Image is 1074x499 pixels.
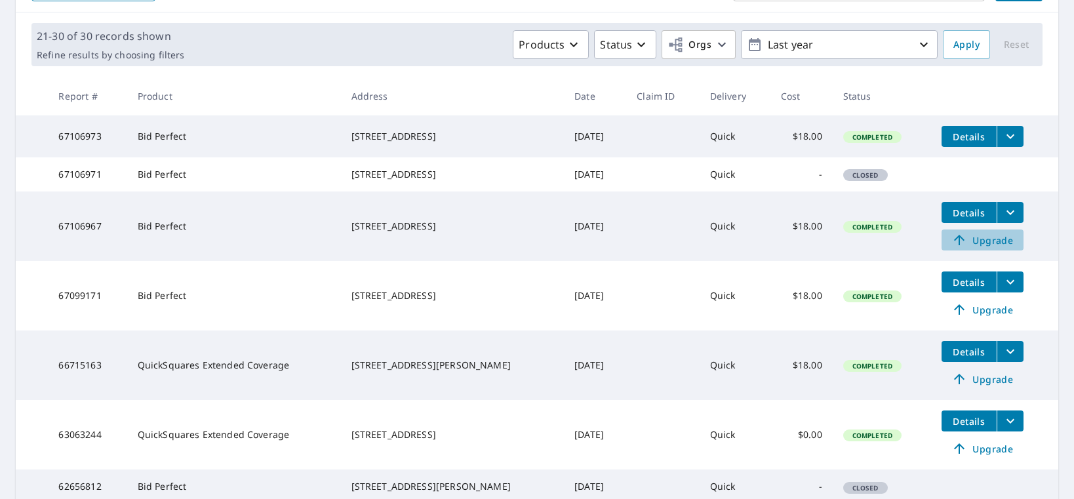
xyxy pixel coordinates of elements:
td: $18.00 [770,261,833,330]
span: Closed [845,170,886,180]
span: Completed [845,132,900,142]
td: QuickSquares Extended Coverage [127,400,341,469]
button: Last year [741,30,938,59]
p: Last year [763,33,916,56]
a: Upgrade [942,438,1024,459]
td: Bid Perfect [127,191,341,261]
td: Bid Perfect [127,261,341,330]
th: Product [127,77,341,115]
td: $0.00 [770,400,833,469]
div: [STREET_ADDRESS] [351,428,554,441]
td: Bid Perfect [127,157,341,191]
span: Apply [953,37,980,53]
th: Date [564,77,626,115]
span: Upgrade [949,371,1016,387]
button: detailsBtn-67106967 [942,202,997,223]
button: Products [513,30,589,59]
td: Quick [700,400,770,469]
button: filesDropdownBtn-67099171 [997,271,1024,292]
span: Details [949,130,989,143]
span: Completed [845,431,900,440]
div: [STREET_ADDRESS][PERSON_NAME] [351,359,554,372]
span: Details [949,207,989,219]
td: $18.00 [770,191,833,261]
span: Details [949,346,989,358]
div: [STREET_ADDRESS] [351,130,554,143]
td: - [770,157,833,191]
button: filesDropdownBtn-67106973 [997,126,1024,147]
button: Apply [943,30,990,59]
td: 67099171 [48,261,127,330]
button: filesDropdownBtn-66715163 [997,341,1024,362]
td: Quick [700,157,770,191]
a: Upgrade [942,369,1024,389]
td: 63063244 [48,400,127,469]
button: detailsBtn-66715163 [942,341,997,362]
th: Delivery [700,77,770,115]
p: 21-30 of 30 records shown [37,28,184,44]
button: Orgs [662,30,736,59]
td: Quick [700,115,770,157]
td: 66715163 [48,330,127,400]
td: [DATE] [564,400,626,469]
td: Quick [700,191,770,261]
div: [STREET_ADDRESS] [351,220,554,233]
span: Completed [845,361,900,370]
div: [STREET_ADDRESS] [351,168,554,181]
th: Claim ID [626,77,700,115]
button: detailsBtn-67099171 [942,271,997,292]
a: Upgrade [942,230,1024,250]
button: filesDropdownBtn-63063244 [997,410,1024,431]
button: detailsBtn-63063244 [942,410,997,431]
th: Status [833,77,931,115]
span: Completed [845,292,900,301]
span: Completed [845,222,900,231]
td: [DATE] [564,191,626,261]
td: [DATE] [564,157,626,191]
td: 67106973 [48,115,127,157]
span: Closed [845,483,886,492]
td: Quick [700,261,770,330]
td: [DATE] [564,115,626,157]
span: Details [949,415,989,428]
td: 67106967 [48,191,127,261]
div: [STREET_ADDRESS][PERSON_NAME] [351,480,554,493]
td: QuickSquares Extended Coverage [127,330,341,400]
th: Report # [48,77,127,115]
th: Cost [770,77,833,115]
p: Refine results by choosing filters [37,49,184,61]
div: [STREET_ADDRESS] [351,289,554,302]
td: [DATE] [564,330,626,400]
th: Address [341,77,565,115]
button: detailsBtn-67106973 [942,126,997,147]
td: 67106971 [48,157,127,191]
button: Status [594,30,656,59]
td: [DATE] [564,261,626,330]
span: Details [949,276,989,289]
td: $18.00 [770,330,833,400]
span: Upgrade [949,302,1016,317]
span: Upgrade [949,441,1016,456]
td: Quick [700,330,770,400]
p: Status [600,37,632,52]
td: Bid Perfect [127,115,341,157]
a: Upgrade [942,299,1024,320]
td: $18.00 [770,115,833,157]
button: filesDropdownBtn-67106967 [997,202,1024,223]
p: Products [519,37,565,52]
span: Orgs [667,37,711,53]
span: Upgrade [949,232,1016,248]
